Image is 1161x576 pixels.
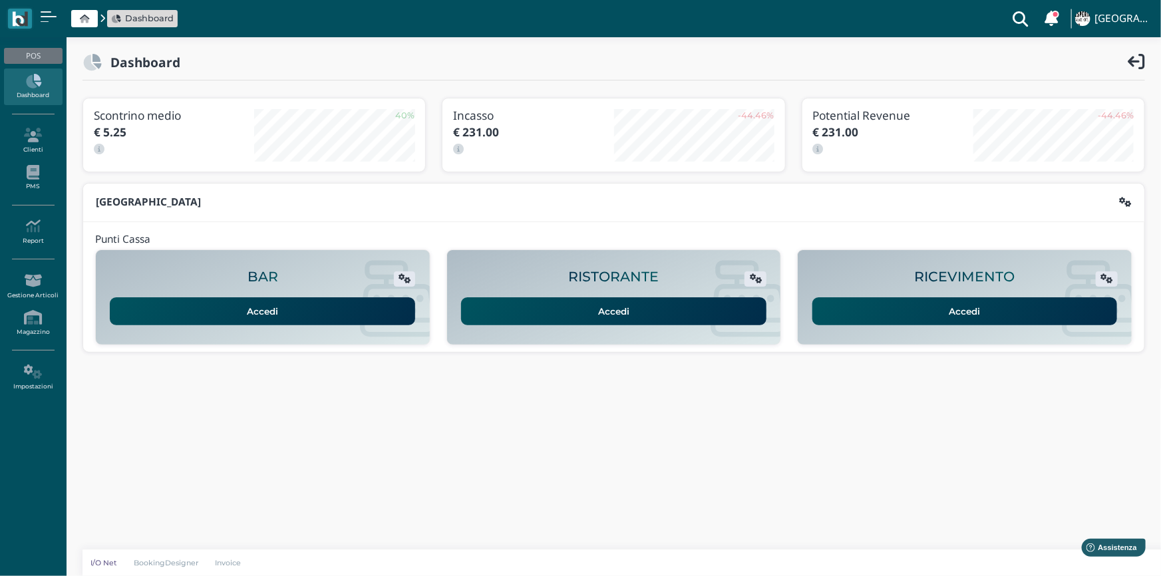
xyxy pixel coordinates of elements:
[112,12,174,25] a: Dashboard
[4,69,62,105] a: Dashboard
[96,195,201,209] b: [GEOGRAPHIC_DATA]
[812,297,1118,325] a: Accedi
[4,214,62,250] a: Report
[1073,3,1153,35] a: ... [GEOGRAPHIC_DATA]
[813,124,859,140] b: € 231.00
[915,269,1015,285] h2: RICEVIMENTO
[461,297,766,325] a: Accedi
[813,109,973,122] h3: Potential Revenue
[4,305,62,341] a: Magazzino
[1067,535,1150,565] iframe: Help widget launcher
[125,12,174,25] span: Dashboard
[453,109,613,122] h3: Incasso
[12,11,27,27] img: logo
[39,11,88,21] span: Assistenza
[94,109,254,122] h3: Scontrino medio
[4,359,62,396] a: Impostazioni
[568,269,659,285] h2: RISTORANTE
[1094,13,1153,25] h4: [GEOGRAPHIC_DATA]
[4,48,62,64] div: POS
[248,269,278,285] h2: BAR
[4,122,62,159] a: Clienti
[4,160,62,196] a: PMS
[95,234,150,245] h4: Punti Cassa
[102,55,180,69] h2: Dashboard
[4,268,62,305] a: Gestione Articoli
[1075,11,1090,26] img: ...
[94,124,126,140] b: € 5.25
[110,297,415,325] a: Accedi
[453,124,499,140] b: € 231.00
